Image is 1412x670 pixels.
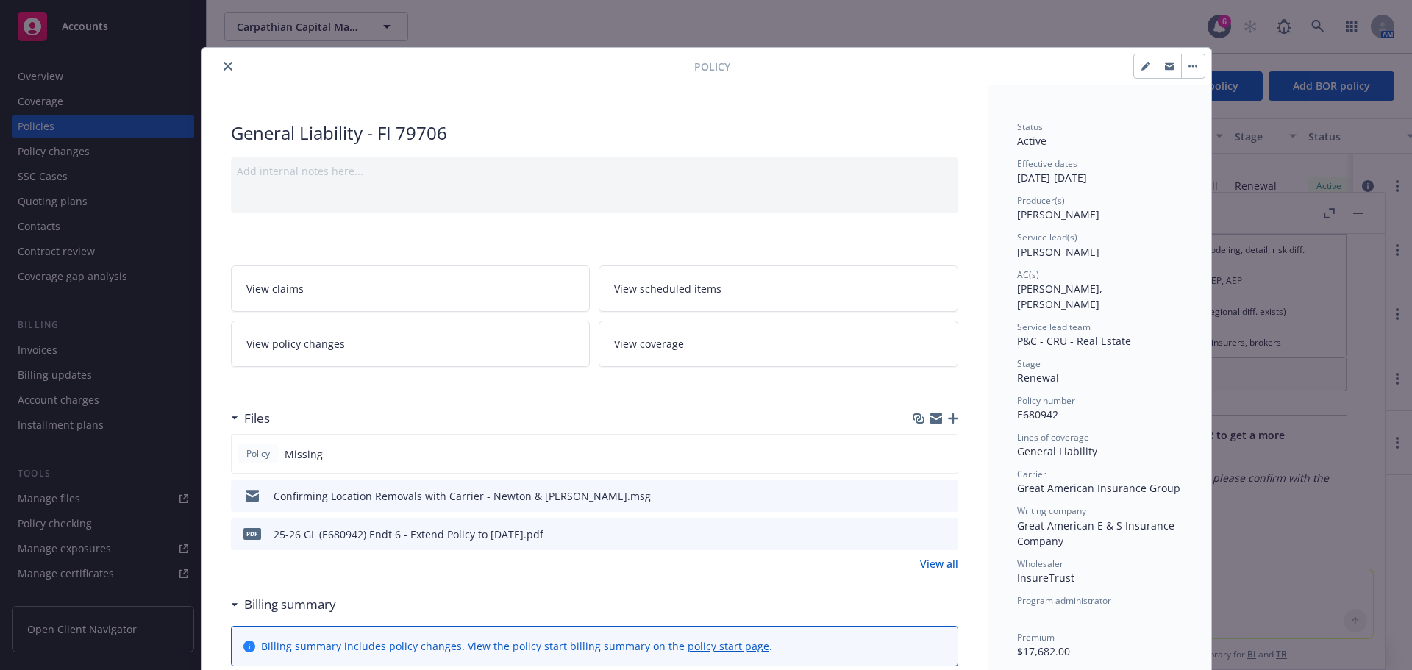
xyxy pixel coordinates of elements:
[231,595,336,614] div: Billing summary
[1017,557,1063,570] span: Wholesaler
[1017,157,1182,185] div: [DATE] - [DATE]
[1017,334,1131,348] span: P&C - CRU - Real Estate
[1017,282,1105,311] span: [PERSON_NAME], [PERSON_NAME]
[237,163,952,179] div: Add internal notes here...
[219,57,237,75] button: close
[1017,481,1180,495] span: Great American Insurance Group
[1017,134,1046,148] span: Active
[1017,505,1086,517] span: Writing company
[1017,644,1070,658] span: $17,682.00
[261,638,772,654] div: Billing summary includes policy changes. View the policy start billing summary on the .
[244,595,336,614] h3: Billing summary
[243,528,261,539] span: pdf
[274,488,651,504] div: Confirming Location Removals with Carrier - Newton & [PERSON_NAME].msg
[285,446,323,462] span: Missing
[1017,468,1046,480] span: Carrier
[694,59,730,74] span: Policy
[1017,121,1043,133] span: Status
[1017,518,1177,548] span: Great American E & S Insurance Company
[916,527,927,542] button: download file
[1017,631,1055,644] span: Premium
[1017,194,1065,207] span: Producer(s)
[231,121,958,146] div: General Liability - FI 79706
[1017,157,1077,170] span: Effective dates
[246,281,304,296] span: View claims
[243,447,273,460] span: Policy
[1017,594,1111,607] span: Program administrator
[1017,231,1077,243] span: Service lead(s)
[274,527,543,542] div: 25-26 GL (E680942) Endt 6 - Extend Policy to [DATE].pdf
[599,265,958,312] a: View scheduled items
[231,409,270,428] div: Files
[688,639,769,653] a: policy start page
[1017,571,1074,585] span: InsureTrust
[1017,431,1089,443] span: Lines of coverage
[1017,268,1039,281] span: AC(s)
[1017,321,1091,333] span: Service lead team
[614,281,721,296] span: View scheduled items
[246,336,345,352] span: View policy changes
[1017,245,1099,259] span: [PERSON_NAME]
[231,321,591,367] a: View policy changes
[939,527,952,542] button: preview file
[244,409,270,428] h3: Files
[939,488,952,504] button: preview file
[1017,407,1058,421] span: E680942
[916,488,927,504] button: download file
[231,265,591,312] a: View claims
[1017,371,1059,385] span: Renewal
[1017,207,1099,221] span: [PERSON_NAME]
[1017,357,1041,370] span: Stage
[599,321,958,367] a: View coverage
[1017,394,1075,407] span: Policy number
[1017,443,1182,459] div: General Liability
[614,336,684,352] span: View coverage
[1017,607,1021,621] span: -
[920,556,958,571] a: View all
